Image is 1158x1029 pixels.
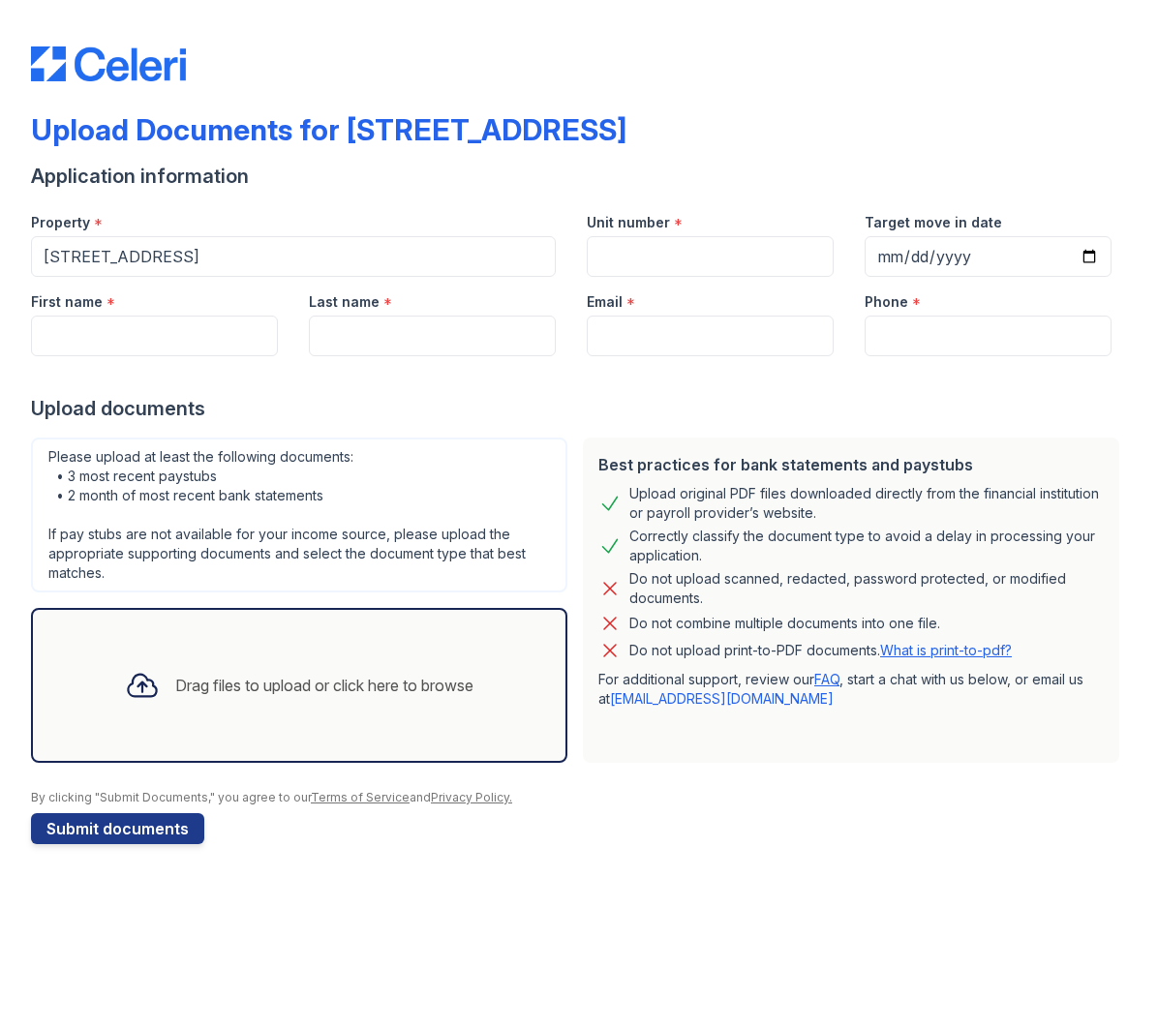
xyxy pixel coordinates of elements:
[31,112,626,147] div: Upload Documents for [STREET_ADDRESS]
[587,292,623,312] label: Email
[309,292,380,312] label: Last name
[610,690,834,707] a: [EMAIL_ADDRESS][DOMAIN_NAME]
[880,642,1012,658] a: What is print-to-pdf?
[629,527,1104,565] div: Correctly classify the document type to avoid a delay in processing your application.
[629,641,1012,660] p: Do not upload print-to-PDF documents.
[31,46,186,81] img: CE_Logo_Blue-a8612792a0a2168367f1c8372b55b34899dd931a85d93a1a3d3e32e68fde9ad4.png
[865,213,1002,232] label: Target move in date
[311,790,410,804] a: Terms of Service
[31,395,1127,422] div: Upload documents
[431,790,512,804] a: Privacy Policy.
[31,790,1127,805] div: By clicking "Submit Documents," you agree to our and
[175,674,473,697] div: Drag files to upload or click here to browse
[31,163,1127,190] div: Application information
[598,670,1104,709] p: For additional support, review our , start a chat with us below, or email us at
[629,569,1104,608] div: Do not upload scanned, redacted, password protected, or modified documents.
[598,453,1104,476] div: Best practices for bank statements and paystubs
[865,292,908,312] label: Phone
[587,213,670,232] label: Unit number
[814,671,839,687] a: FAQ
[31,438,567,592] div: Please upload at least the following documents: • 3 most recent paystubs • 2 month of most recent...
[31,813,204,844] button: Submit documents
[629,612,940,635] div: Do not combine multiple documents into one file.
[31,213,90,232] label: Property
[31,292,103,312] label: First name
[629,484,1104,523] div: Upload original PDF files downloaded directly from the financial institution or payroll provider’...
